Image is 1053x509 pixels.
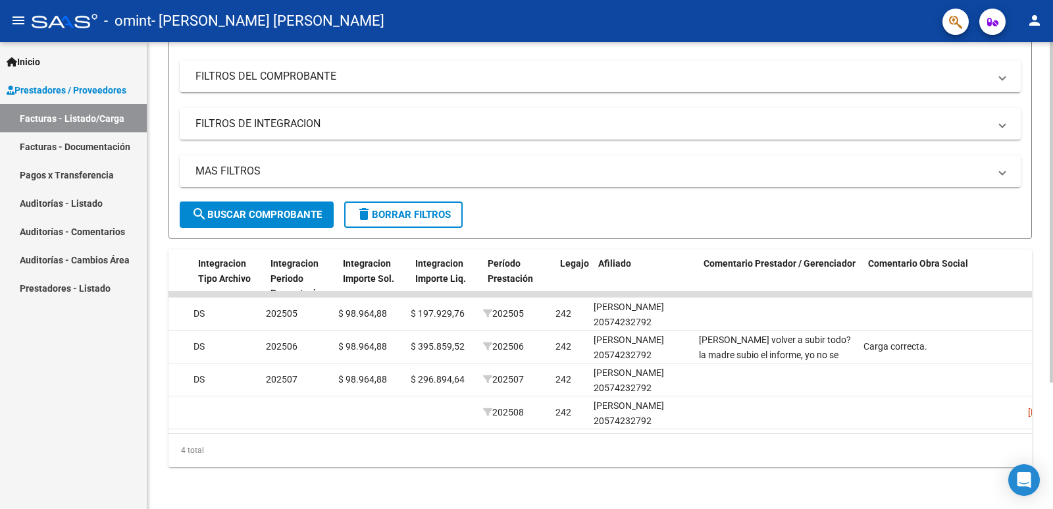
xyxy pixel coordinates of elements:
[411,374,465,385] span: $ 296.894,64
[555,405,571,420] div: 242
[11,13,26,28] mat-icon: menu
[698,250,863,308] datatable-header-cell: Comentario Prestador / Gerenciador
[192,209,322,221] span: Buscar Comprobante
[195,117,989,131] mat-panel-title: FILTROS DE INTEGRACION
[180,108,1021,140] mat-expansion-panel-header: FILTROS DE INTEGRACION
[555,372,571,387] div: 242
[560,258,589,269] span: Legajo
[488,258,533,284] span: Período Prestación
[266,341,297,352] span: 202506
[594,300,688,330] div: [PERSON_NAME] 20574232792
[411,341,465,352] span: $ 395.859,52
[180,155,1021,187] mat-expansion-panel-header: MAS FILTROS
[483,341,524,352] span: 202506
[344,201,463,228] button: Borrar Filtros
[411,308,465,319] span: $ 197.929,76
[356,206,372,222] mat-icon: delete
[7,83,126,97] span: Prestadores / Proveedores
[338,341,387,352] span: $ 98.964,88
[598,258,631,269] span: Afiliado
[198,258,251,284] span: Integracion Tipo Archivo
[483,308,524,319] span: 202505
[555,339,571,354] div: 242
[266,308,297,319] span: 202505
[7,55,40,69] span: Inicio
[195,164,989,178] mat-panel-title: MAS FILTROS
[699,335,851,375] span: [PERSON_NAME] volver a subir todo? la madre subio el informe, yo no se como borrarlo
[555,250,593,308] datatable-header-cell: Legajo
[193,374,205,385] span: DS
[594,365,688,396] div: [PERSON_NAME] 20574232792
[863,341,927,352] span: Carga correcta.
[168,434,1032,467] div: 4 total
[704,258,856,269] span: Comentario Prestador / Gerenciador
[593,250,698,308] datatable-header-cell: Afiliado
[863,250,1027,308] datatable-header-cell: Comentario Obra Social
[555,306,571,321] div: 242
[594,333,688,363] div: [PERSON_NAME] 20574232792
[193,250,265,308] datatable-header-cell: Integracion Tipo Archivo
[192,206,207,222] mat-icon: search
[482,250,555,308] datatable-header-cell: Período Prestación
[180,201,334,228] button: Buscar Comprobante
[151,7,384,36] span: - [PERSON_NAME] [PERSON_NAME]
[338,250,410,308] datatable-header-cell: Integracion Importe Sol.
[266,374,297,385] span: 202507
[193,341,205,352] span: DS
[415,258,466,284] span: Integracion Importe Liq.
[193,308,205,319] span: DS
[104,7,151,36] span: - omint
[483,407,524,417] span: 202508
[338,374,387,385] span: $ 98.964,88
[1027,13,1042,28] mat-icon: person
[195,69,989,84] mat-panel-title: FILTROS DEL COMPROBANTE
[483,374,524,385] span: 202507
[410,250,482,308] datatable-header-cell: Integracion Importe Liq.
[180,61,1021,92] mat-expansion-panel-header: FILTROS DEL COMPROBANTE
[343,258,394,284] span: Integracion Importe Sol.
[868,258,968,269] span: Comentario Obra Social
[356,209,451,221] span: Borrar Filtros
[594,398,688,429] div: [PERSON_NAME] 20574232792
[1008,464,1040,496] div: Open Intercom Messenger
[270,258,326,299] span: Integracion Periodo Presentacion
[338,308,387,319] span: $ 98.964,88
[265,250,338,308] datatable-header-cell: Integracion Periodo Presentacion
